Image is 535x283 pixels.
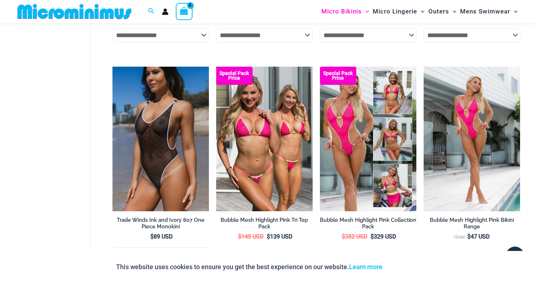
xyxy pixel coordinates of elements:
[150,233,154,240] span: $
[320,2,371,21] a: Micro BikinisMenu ToggleMenu Toggle
[216,217,313,230] h2: Bubble Mesh Highlight Pink Tri Top Pack
[427,2,458,21] a: OutersMenu ToggleMenu Toggle
[320,67,416,212] a: Collection Pack F Collection Pack BCollection Pack B
[162,8,169,15] a: Account icon link
[467,233,490,240] bdi: 47 USD
[417,2,424,21] span: Menu Toggle
[267,233,292,240] bdi: 139 USD
[510,2,518,21] span: Menu Toggle
[320,217,416,230] h2: Bubble Mesh Highlight Pink Collection Pack
[342,233,367,240] bdi: 352 USD
[267,233,270,240] span: $
[176,3,193,20] a: View Shopping Cart, empty
[458,2,519,21] a: Mens SwimwearMenu ToggleMenu Toggle
[362,2,369,21] span: Menu Toggle
[112,67,209,212] a: Tradewinds Ink and Ivory 807 One Piece 03Tradewinds Ink and Ivory 807 One Piece 04Tradewinds Ink ...
[216,67,313,212] img: Tri Top Pack F
[370,233,396,240] bdi: 329 USD
[216,67,313,212] a: Tri Top Pack F Tri Top Pack BTri Top Pack B
[150,233,173,240] bdi: 89 USD
[460,2,510,21] span: Mens Swimwear
[321,2,362,21] span: Micro Bikinis
[112,217,209,233] a: Trade Winds Ink and Ivory 807 One Piece Monokini
[320,67,416,212] img: Collection Pack F
[238,233,263,240] bdi: 145 USD
[320,217,416,233] a: Bubble Mesh Highlight Pink Collection Pack
[428,2,449,21] span: Outers
[116,262,383,272] p: This website uses cookies to ensure you get the best experience on our website.
[349,263,383,271] a: Learn more
[424,67,520,212] img: Bubble Mesh Highlight Pink 819 One Piece 01
[373,2,417,21] span: Micro Lingerie
[424,217,520,230] h2: Bubble Mesh Highlight Pink Bikini Range
[15,3,134,20] img: MM SHOP LOGO FLAT
[424,67,520,212] a: Bubble Mesh Highlight Pink 819 One Piece 01Bubble Mesh Highlight Pink 819 One Piece 03Bubble Mesh...
[216,217,313,233] a: Bubble Mesh Highlight Pink Tri Top Pack
[342,233,345,240] span: $
[371,2,426,21] a: Micro LingerieMenu ToggleMenu Toggle
[112,67,209,212] img: Tradewinds Ink and Ivory 807 One Piece 04
[454,235,465,240] span: From:
[424,217,520,233] a: Bubble Mesh Highlight Pink Bikini Range
[112,217,209,230] h2: Trade Winds Ink and Ivory 807 One Piece Monokini
[388,258,419,276] button: Accept
[318,1,520,22] nav: Site Navigation
[370,233,374,240] span: $
[238,233,241,240] span: $
[449,2,456,21] span: Menu Toggle
[320,71,356,80] b: Special Pack Price
[148,7,155,16] a: Search icon link
[216,71,253,80] b: Special Pack Price
[467,233,471,240] span: $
